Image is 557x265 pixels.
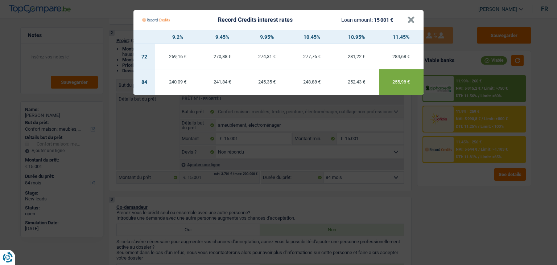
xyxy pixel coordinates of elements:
div: 281,22 € [334,54,379,59]
div: 248,88 € [289,79,334,84]
td: 84 [133,69,155,95]
div: 245,35 € [245,79,289,84]
div: 269,16 € [155,54,200,59]
th: 10.45% [289,30,334,44]
th: 11.45% [379,30,424,44]
span: Loan amount: [341,17,373,23]
div: 241,84 € [200,79,244,84]
th: 9.2% [155,30,200,44]
span: 15 001 € [374,17,393,23]
div: 240,09 € [155,79,200,84]
button: × [407,16,415,24]
th: 9.45% [200,30,244,44]
div: 252,43 € [334,79,379,84]
div: 284,68 € [379,54,424,59]
div: 274,31 € [245,54,289,59]
div: 277,76 € [289,54,334,59]
div: Record Credits interest rates [218,17,293,23]
img: Record Credits [142,13,170,27]
th: 10.95% [334,30,379,44]
th: 9.95% [245,30,289,44]
div: 255,98 € [379,79,424,84]
div: 270,88 € [200,54,244,59]
td: 72 [133,44,155,69]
